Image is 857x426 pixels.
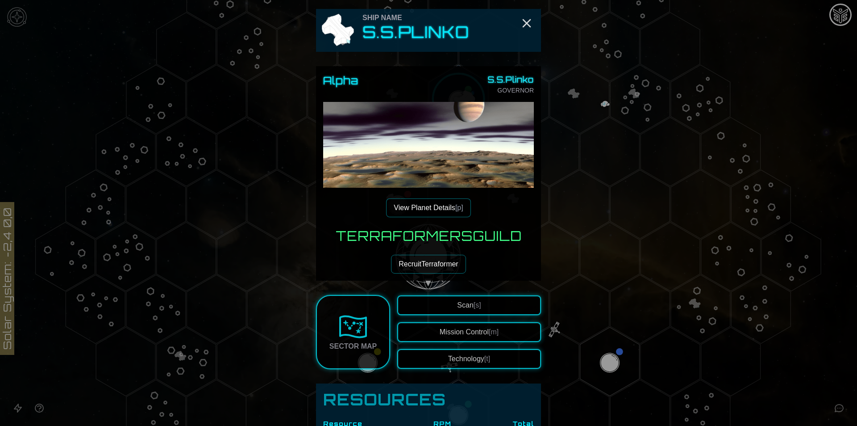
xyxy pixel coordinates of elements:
span: S.S.Plinko [488,73,534,86]
button: RecruitTerraformer [391,255,466,274]
button: Technology[t] [397,349,541,369]
a: Sector Map [316,295,390,369]
img: Alpha [323,102,534,313]
h3: Terraformers Guild [336,228,522,244]
div: GOVERNOR [488,73,534,95]
button: Scan[s] [397,295,541,315]
button: Close [520,16,534,30]
img: Ship Icon [320,13,355,48]
span: [m] [489,328,499,336]
h2: S.S.Plinko [362,23,469,41]
h3: Alpha [323,73,358,88]
button: View Planet Details[p] [386,198,470,217]
span: [t] [484,355,490,363]
img: Sector [339,312,367,341]
span: Scan [457,301,481,309]
span: [p] [455,204,463,211]
div: Sector Map [329,341,377,352]
div: Ship Name [362,13,469,23]
button: Mission Control[m] [397,322,541,342]
span: [s] [474,301,481,309]
h1: Resources [323,391,534,409]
